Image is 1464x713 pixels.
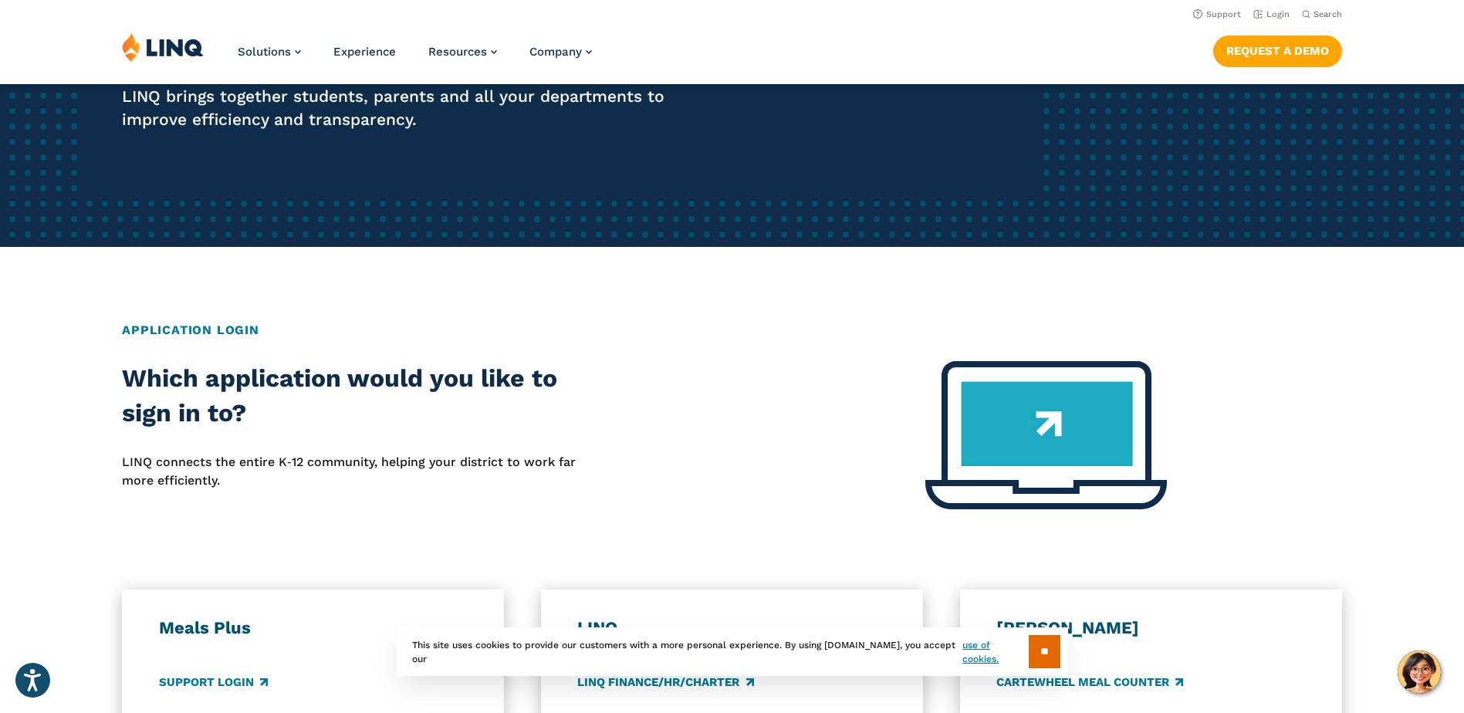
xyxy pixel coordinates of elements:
span: Search [1314,9,1342,19]
img: LINQ | K‑12 Software [122,32,204,62]
nav: Button Navigation [1213,32,1342,66]
h2: Which application would you like to sign in to? [122,361,609,431]
nav: Primary Navigation [238,32,592,83]
h2: Application Login [122,321,1342,340]
span: Resources [428,45,487,59]
span: Solutions [238,45,291,59]
a: Login [1253,9,1290,19]
a: Resources [428,45,497,59]
h3: Meals Plus [159,617,468,639]
button: Hello, have a question? Let’s chat. [1398,650,1441,694]
div: This site uses cookies to provide our customers with a more personal experience. By using [DOMAIN... [397,627,1068,676]
p: LINQ connects the entire K‑12 community, helping your district to work far more efficiently. [122,453,609,491]
a: Request a Demo [1213,35,1342,66]
a: Experience [333,45,396,59]
a: use of cookies. [962,638,1028,666]
a: Solutions [238,45,301,59]
a: Company [529,45,592,59]
a: Support [1193,9,1241,19]
button: Open Search Bar [1302,8,1342,20]
h3: LINQ [577,617,886,639]
h3: [PERSON_NAME] [996,617,1305,639]
span: Company [529,45,582,59]
p: LINQ brings together students, parents and all your departments to improve efficiency and transpa... [122,85,686,131]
